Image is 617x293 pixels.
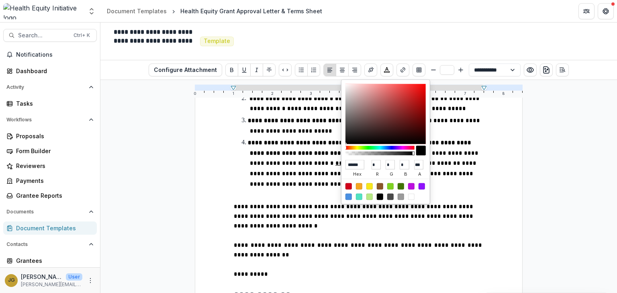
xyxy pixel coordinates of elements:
label: r [371,169,383,179]
a: Proposals [3,129,97,143]
button: Bold [225,64,238,76]
button: Align Right [348,64,361,76]
span: Notifications [16,51,94,58]
div: Proposals [16,132,90,140]
a: Payments [3,174,97,187]
div: #BD10E0 [408,183,415,190]
span: Template [204,38,230,45]
div: #9B9B9B [398,194,404,200]
div: #4A4A4A [387,194,394,200]
button: Open entity switcher [86,3,97,19]
nav: breadcrumb [104,5,325,17]
button: Create link [396,64,409,76]
button: Smaller [429,65,438,75]
button: Strike [263,64,276,76]
button: Align Left [323,64,336,76]
div: Jenna Grant [8,278,15,283]
img: Health Equity Initiative logo [3,3,83,19]
div: Tasks [16,99,90,108]
button: Code [279,64,292,76]
label: g [386,169,397,179]
button: Choose font color [380,64,393,76]
span: Documents [6,209,86,215]
a: Reviewers [3,159,97,172]
div: #000000 [377,194,383,200]
button: Italicize [250,64,263,76]
p: User [66,273,82,281]
a: Grantees [3,254,97,267]
div: #F5A623 [356,183,362,190]
div: Health Equity Grant Approval Letter & Terms Sheet [180,7,322,15]
button: Search... [3,29,97,42]
button: Open Workflows [3,113,97,126]
button: Insert Signature [364,64,377,76]
a: Document Templates [3,221,97,235]
div: #8B572A [377,183,383,190]
div: #4A90E2 [345,194,352,200]
div: #7ED321 [387,183,394,190]
div: #D0021B [345,183,352,190]
div: #9013FE [419,183,425,190]
p: [PERSON_NAME] [21,273,63,281]
div: Form Builder [16,147,90,155]
button: Bullet List [295,64,308,76]
button: download-word [540,64,553,76]
button: Underline [238,64,251,76]
button: Bigger [456,65,466,75]
div: Grantees [16,256,90,265]
label: hex [345,169,369,179]
button: Open Editor Sidebar [556,64,569,76]
button: Partners [578,3,595,19]
a: Document Templates [104,5,170,17]
span: Search... [18,32,69,39]
a: Tasks [3,97,97,110]
div: Ctrl + K [72,31,92,40]
div: Grantee Reports [16,191,90,200]
button: Open Contacts [3,238,97,251]
button: Ordered List [307,64,320,76]
div: #B8E986 [366,194,373,200]
a: Grantee Reports [3,189,97,202]
div: Reviewers [16,162,90,170]
button: Configure Attachment [149,64,222,76]
button: Get Help [598,3,614,19]
div: Document Templates [16,224,90,232]
button: Notifications [3,48,97,61]
div: #50E3C2 [356,194,362,200]
button: Preview preview-doc.pdf [524,64,537,76]
div: Document Templates [107,7,167,15]
div: Dashboard [16,67,90,75]
button: More [86,276,95,285]
label: b [400,169,411,179]
div: #FFFFFF [408,194,415,200]
div: #F8E71C [366,183,373,190]
div: #417505 [398,183,404,190]
div: Payments [16,176,90,185]
button: Insert Table [413,64,425,76]
button: Align Center [336,64,349,76]
p: [PERSON_NAME][EMAIL_ADDRESS][PERSON_NAME][DATE][DOMAIN_NAME] [21,281,82,288]
span: Workflows [6,117,86,123]
a: Form Builder [3,144,97,158]
button: Open Documents [3,205,97,218]
label: a [414,169,425,179]
button: Open Activity [3,81,97,94]
span: Contacts [6,242,86,247]
a: Dashboard [3,64,97,78]
span: Activity [6,84,86,90]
